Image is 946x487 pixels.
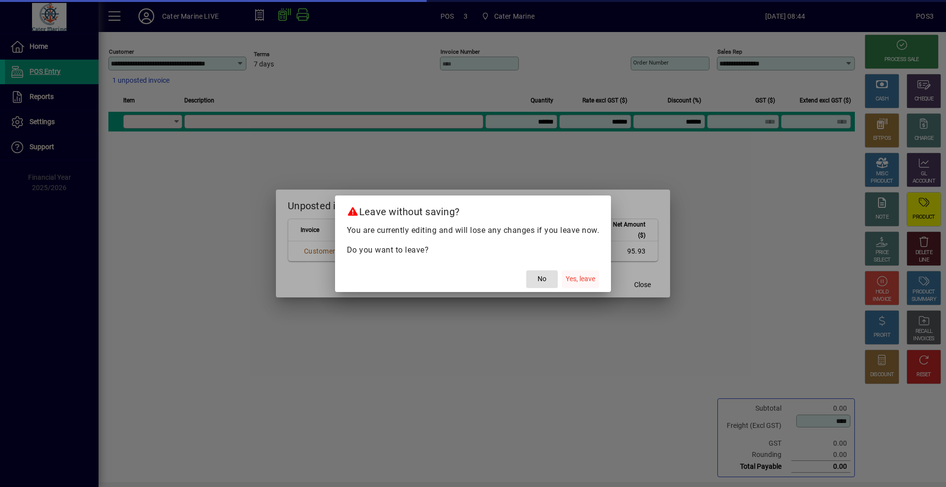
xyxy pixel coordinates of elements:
[335,195,611,224] h2: Leave without saving?
[526,270,558,288] button: No
[566,274,595,284] span: Yes, leave
[347,225,600,236] p: You are currently editing and will lose any changes if you leave now.
[538,274,546,284] span: No
[347,244,600,256] p: Do you want to leave?
[562,270,599,288] button: Yes, leave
